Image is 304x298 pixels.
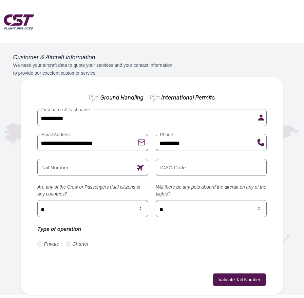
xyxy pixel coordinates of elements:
label: First name & Last name [39,106,93,113]
label: Tail Number [39,164,71,171]
img: CST Flight Services logo [3,12,35,31]
button: Validate Tail Number [213,273,266,286]
label: ICAO Code [157,164,189,171]
label: Private [44,240,59,248]
label: International Permits [161,93,215,102]
label: Phone [157,131,176,138]
label: Email Address [39,131,73,138]
label: Ground Handling [100,93,143,102]
label: Charter [72,240,89,248]
label: Are any of the Crew or Passengers dual citizens of any countries? [37,184,148,197]
p: Type of operation [37,225,148,233]
label: Will there be any pets aboard the aircraft on any of the flights? [156,184,267,197]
